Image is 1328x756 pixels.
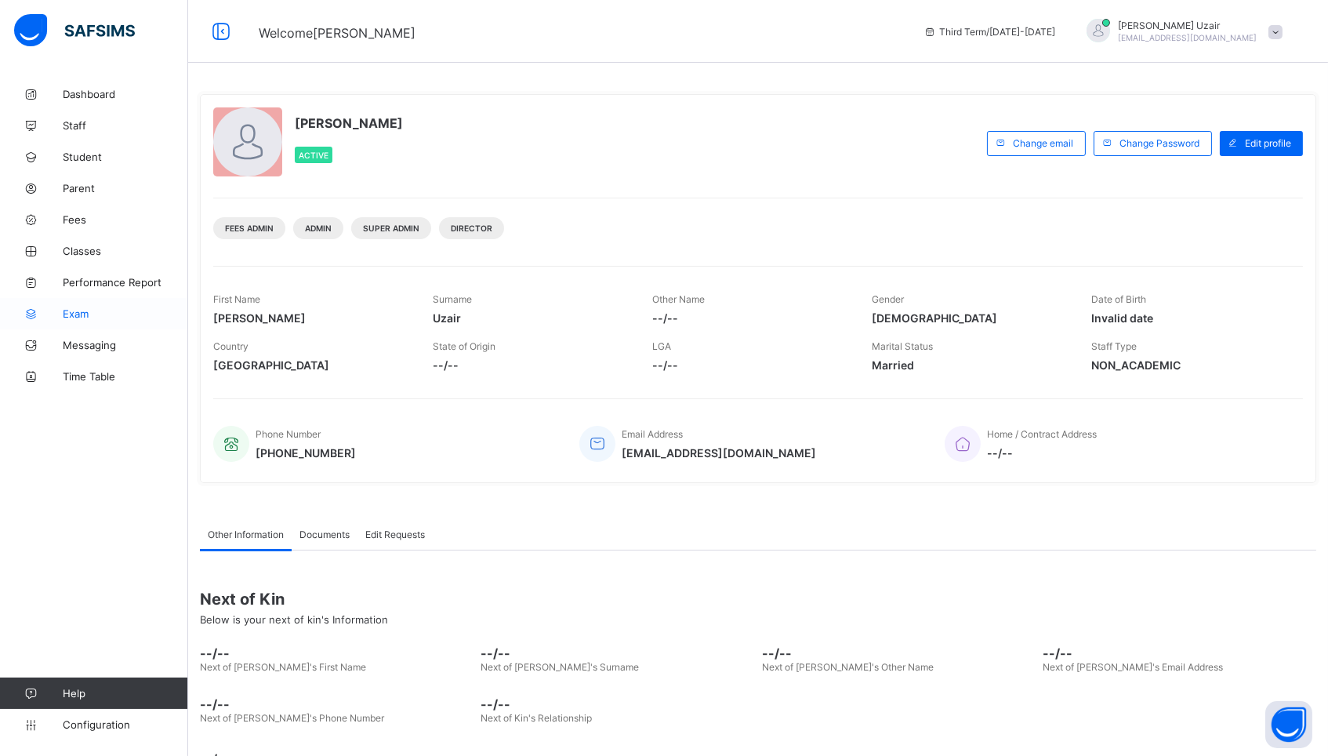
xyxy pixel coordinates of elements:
span: [GEOGRAPHIC_DATA] [213,358,409,372]
span: Invalid date [1091,311,1287,325]
span: Phone Number [256,428,321,440]
span: Uzair [433,311,629,325]
span: Classes [63,245,188,257]
span: Change Password [1119,137,1199,149]
span: Messaging [63,339,188,351]
span: Performance Report [63,276,188,289]
span: Married [872,358,1068,372]
span: DIRECTOR [451,224,492,233]
span: Fees [63,213,188,226]
span: --/-- [200,645,474,661]
span: NON_ACADEMIC [1091,358,1287,372]
span: Home / Contract Address [987,428,1097,440]
span: State of Origin [433,340,495,352]
span: Help [63,687,187,700]
span: Next of [PERSON_NAME]'s Phone Number [200,712,384,724]
span: Other Information [208,529,284,540]
span: [PERSON_NAME] [295,115,403,131]
span: Country [213,340,249,352]
span: [PHONE_NUMBER] [256,446,356,460]
span: [PERSON_NAME] [213,311,409,325]
span: Next of [PERSON_NAME]'s Surname [481,661,640,673]
span: Fees Admin [225,224,274,233]
span: --/-- [652,311,848,325]
span: Next of [PERSON_NAME]'s Other Name [762,661,934,673]
span: Admin [305,224,332,233]
div: SheikhUzair [1071,19,1290,45]
span: Next of Kin's Relationship [481,712,593,724]
span: Parent [63,182,188,194]
span: Configuration [63,718,187,731]
span: [DEMOGRAPHIC_DATA] [872,311,1068,325]
span: Next of Kin [200,590,1316,609]
span: Surname [433,293,472,305]
span: Active [299,151,328,160]
span: Staff Type [1091,340,1137,352]
span: Edit Requests [365,529,425,540]
span: Edit profile [1245,137,1291,149]
span: Change email [1013,137,1073,149]
span: Next of [PERSON_NAME]'s First Name [200,661,366,673]
span: --/-- [200,696,474,712]
span: Next of [PERSON_NAME]'s Email Address [1043,661,1224,673]
button: Open asap [1265,701,1312,748]
span: Documents [299,529,350,540]
span: Marital Status [872,340,933,352]
span: First Name [213,293,260,305]
span: Email Address [622,428,683,440]
span: session/term information [923,26,1055,38]
span: [EMAIL_ADDRESS][DOMAIN_NAME] [622,446,816,460]
span: --/-- [762,645,1036,661]
span: Gender [872,293,904,305]
span: LGA [652,340,671,352]
span: Time Table [63,370,188,383]
span: Dashboard [63,88,188,100]
span: Date of Birth [1091,293,1146,305]
span: Staff [63,119,188,132]
span: --/-- [987,446,1097,460]
span: --/-- [652,358,848,372]
span: [PERSON_NAME] Uzair [1118,20,1257,31]
span: --/-- [433,358,629,372]
span: [EMAIL_ADDRESS][DOMAIN_NAME] [1118,33,1257,42]
span: Other Name [652,293,705,305]
span: Exam [63,307,188,320]
span: Welcome [PERSON_NAME] [259,25,415,41]
img: safsims [14,14,135,47]
span: Student [63,151,188,163]
span: --/-- [481,645,755,661]
span: --/-- [481,696,755,712]
span: Below is your next of kin's Information [200,613,388,626]
span: Super Admin [363,224,419,233]
span: --/-- [1043,645,1317,661]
